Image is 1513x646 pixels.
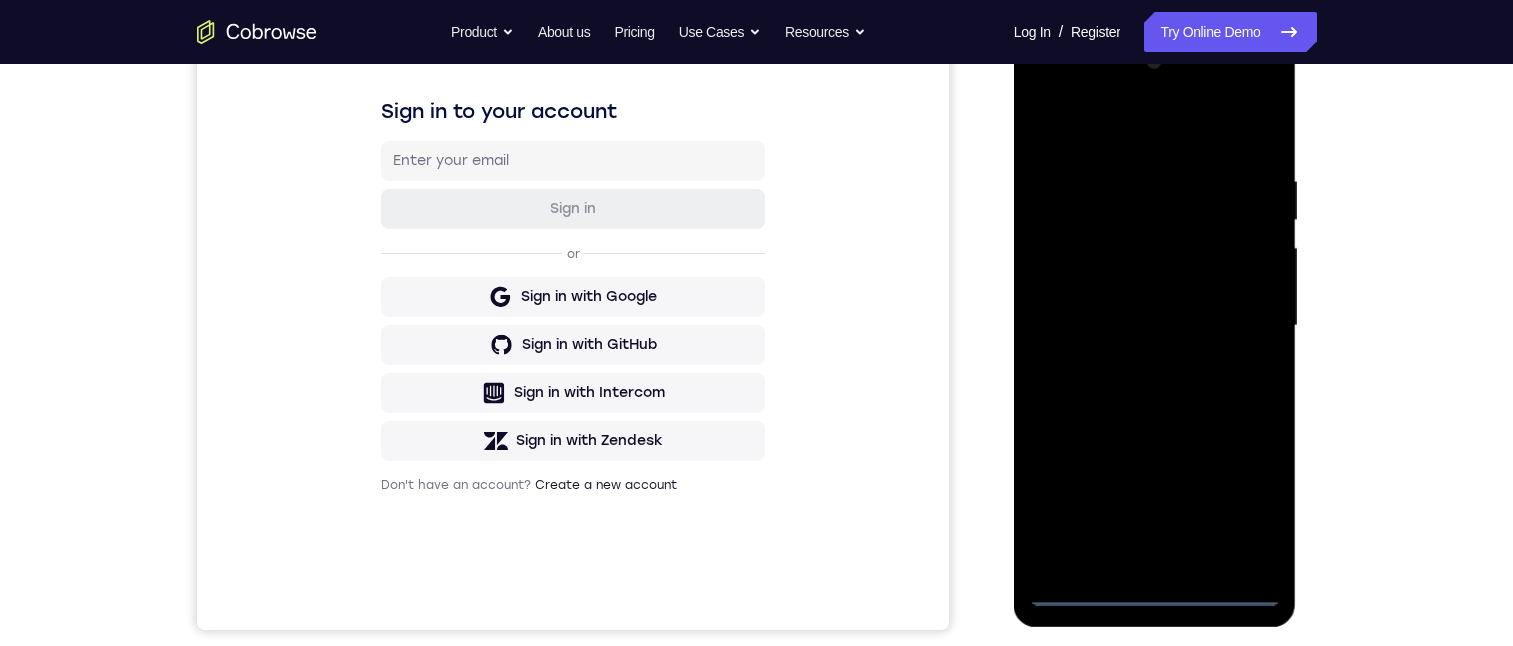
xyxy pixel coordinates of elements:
[184,365,568,405] button: Sign in with GitHub
[366,286,387,302] p: or
[1059,20,1063,44] span: /
[338,518,480,532] a: Create a new account
[317,423,468,443] div: Sign in with Intercom
[451,12,514,52] button: Product
[1144,12,1316,52] a: Try Online Demo
[197,20,317,44] a: Go to the home page
[184,517,568,533] p: Don't have an account?
[1014,12,1051,52] a: Log In
[614,12,654,52] a: Pricing
[1071,12,1120,52] a: Register
[184,461,568,501] button: Sign in with Zendesk
[184,413,568,453] button: Sign in with Intercom
[325,375,460,395] div: Sign in with GitHub
[184,317,568,357] button: Sign in with Google
[324,327,460,347] div: Sign in with Google
[679,12,761,52] button: Use Cases
[319,471,466,491] div: Sign in with Zendesk
[538,12,590,52] a: About us
[785,12,866,52] button: Resources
